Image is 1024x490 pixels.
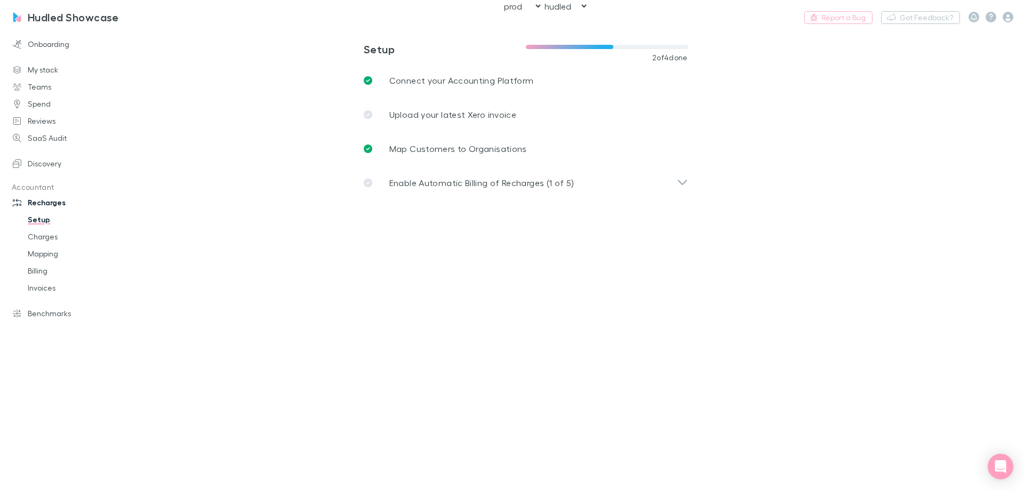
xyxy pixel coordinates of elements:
[2,181,144,194] p: Accountant
[389,108,516,121] p: Upload your latest Xero invoice
[2,194,144,211] a: Recharges
[2,305,144,322] a: Benchmarks
[17,211,144,228] a: Setup
[2,130,144,147] a: SaaS Audit
[28,11,119,23] h3: Hudled Showcase
[652,53,688,62] span: 2 of 4 done
[17,245,144,262] a: Mapping
[17,262,144,279] a: Billing
[2,61,144,78] a: My stack
[2,155,144,172] a: Discovery
[355,132,697,166] a: Map Customers to Organisations
[364,43,526,55] h3: Setup
[881,11,960,24] button: Got Feedback?
[4,4,125,30] a: Hudled Showcase
[355,63,697,98] a: Connect your Accounting Platform
[389,176,574,189] p: Enable Automatic Billing of Recharges (1 of 5)
[2,95,144,113] a: Spend
[11,11,23,23] img: Hudled Showcase's Logo
[17,279,144,296] a: Invoices
[804,11,873,24] a: Report a Bug
[389,142,527,155] p: Map Customers to Organisations
[988,454,1013,479] div: Open Intercom Messenger
[355,98,697,132] a: Upload your latest Xero invoice
[2,36,144,53] a: Onboarding
[355,166,697,200] div: Enable Automatic Billing of Recharges (1 of 5)
[389,74,534,87] p: Connect your Accounting Platform
[17,228,144,245] a: Charges
[2,113,144,130] a: Reviews
[2,78,144,95] a: Teams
